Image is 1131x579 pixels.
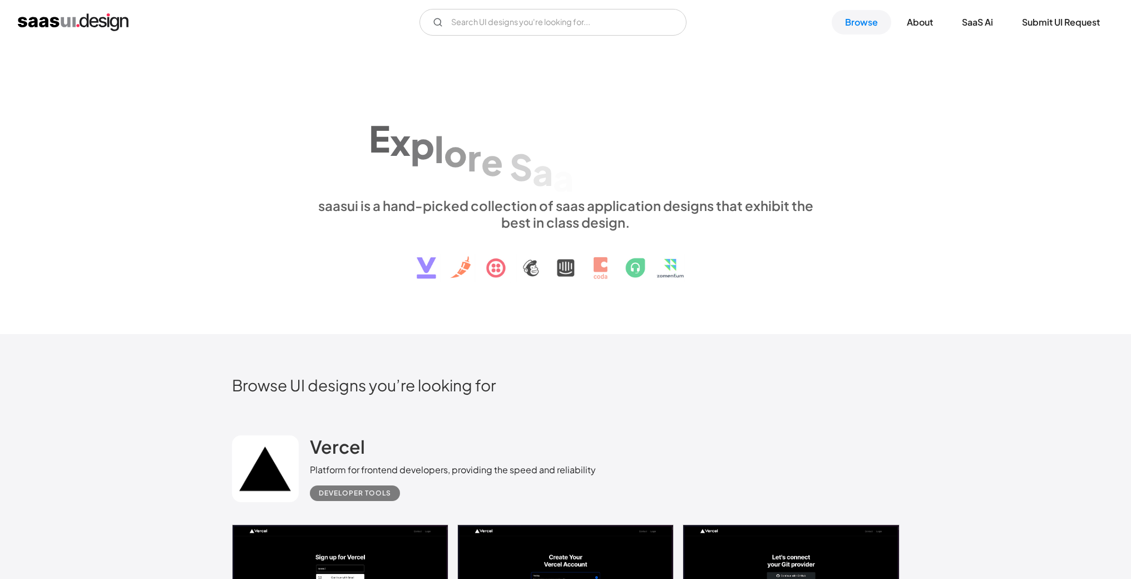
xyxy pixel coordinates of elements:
div: Platform for frontend developers, providing the speed and reliability [310,463,596,477]
h2: Browse UI designs you’re looking for [232,375,900,395]
div: l [434,127,444,170]
div: Developer tools [319,487,391,500]
div: x [390,120,411,163]
div: a [532,150,553,193]
div: p [411,124,434,166]
input: Search UI designs you're looking for... [419,9,686,36]
a: Browse [832,10,891,35]
a: Submit UI Request [1009,10,1113,35]
div: a [553,155,574,198]
a: home [18,13,129,31]
div: S [510,145,532,188]
img: text, icon, saas logo [397,230,734,288]
a: About [893,10,946,35]
div: E [369,117,390,160]
div: r [467,136,481,179]
a: SaaS Ai [949,10,1006,35]
div: e [481,140,503,183]
form: Email Form [419,9,686,36]
a: Vercel [310,435,365,463]
div: saasui is a hand-picked collection of saas application designs that exhibit the best in class des... [310,197,822,230]
h1: Explore SaaS UI design patterns & interactions. [310,101,822,187]
div: o [444,131,467,174]
h2: Vercel [310,435,365,458]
